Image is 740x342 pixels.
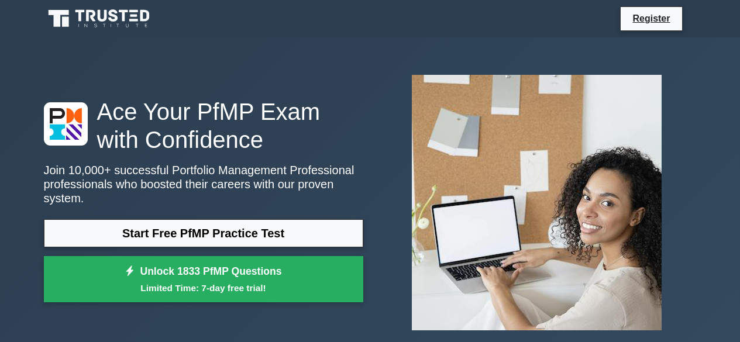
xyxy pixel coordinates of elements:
[44,98,363,154] h1: Ace Your PfMP Exam with Confidence
[44,163,363,205] p: Join 10,000+ successful Portfolio Management Professional professionals who boosted their careers...
[58,281,349,295] small: Limited Time: 7-day free trial!
[625,11,677,26] a: Register
[44,219,363,247] a: Start Free PfMP Practice Test
[44,256,363,303] a: Unlock 1833 PfMP QuestionsLimited Time: 7-day free trial!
